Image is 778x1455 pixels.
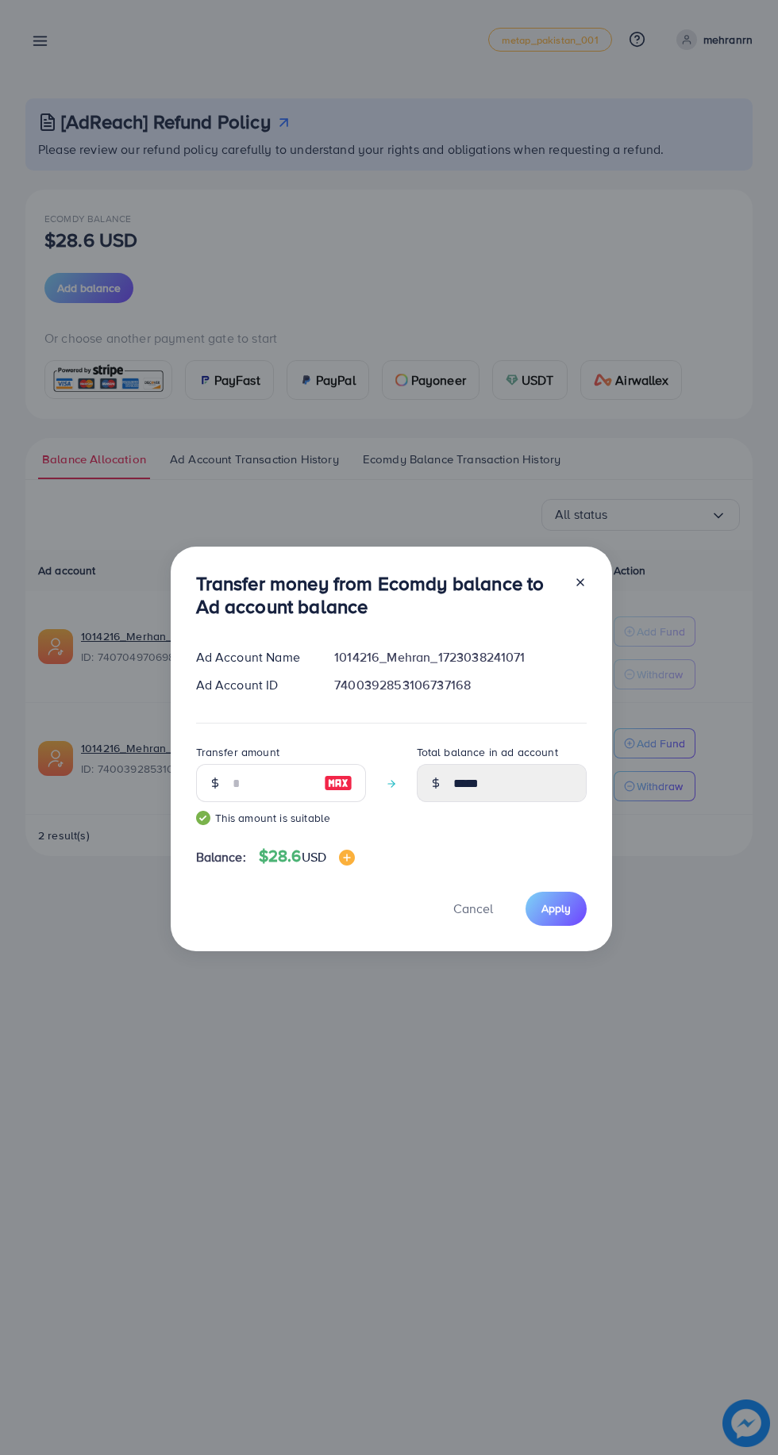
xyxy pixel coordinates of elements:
h4: $28.6 [259,847,355,866]
div: Ad Account Name [183,648,322,666]
button: Cancel [433,892,513,926]
span: Balance: [196,848,246,866]
button: Apply [526,892,587,926]
img: image [339,850,355,866]
img: guide [196,811,210,825]
div: 1014216_Mehran_1723038241071 [322,648,599,666]
h3: Transfer money from Ecomdy balance to Ad account balance [196,572,561,618]
label: Total balance in ad account [417,744,558,760]
div: 7400392853106737168 [322,676,599,694]
div: Ad Account ID [183,676,322,694]
label: Transfer amount [196,744,279,760]
img: image [324,774,352,793]
span: Cancel [453,900,493,917]
small: This amount is suitable [196,810,366,826]
span: Apply [541,900,571,916]
span: USD [302,848,326,866]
